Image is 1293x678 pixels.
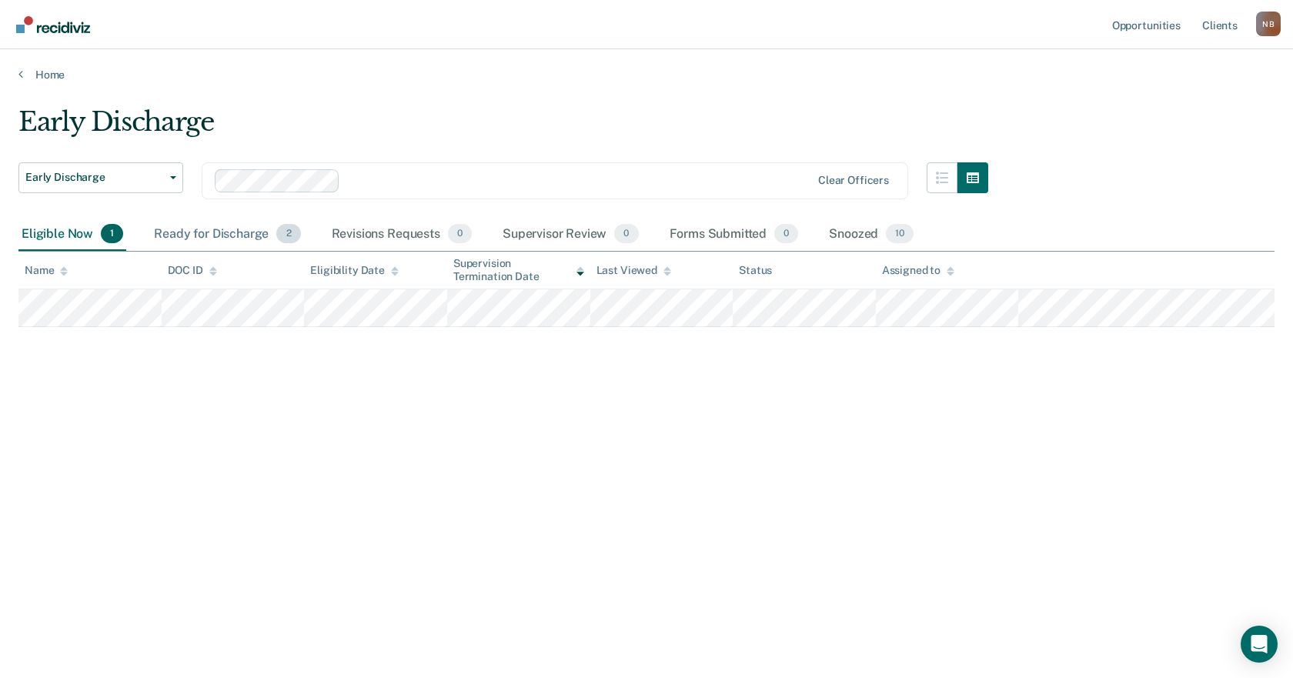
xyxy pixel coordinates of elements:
[101,224,123,244] span: 1
[168,264,217,277] div: DOC ID
[276,224,300,244] span: 2
[596,264,671,277] div: Last Viewed
[329,218,475,252] div: Revisions Requests0
[16,16,90,33] img: Recidiviz
[882,264,954,277] div: Assigned to
[453,257,584,283] div: Supervision Termination Date
[614,224,638,244] span: 0
[18,218,126,252] div: Eligible Now1
[886,224,914,244] span: 10
[151,218,303,252] div: Ready for Discharge2
[310,264,399,277] div: Eligibility Date
[1256,12,1281,36] button: Profile dropdown button
[18,162,183,193] button: Early Discharge
[448,224,472,244] span: 0
[1241,626,1278,663] div: Open Intercom Messenger
[499,218,642,252] div: Supervisor Review0
[667,218,802,252] div: Forms Submitted0
[774,224,798,244] span: 0
[18,106,988,150] div: Early Discharge
[18,68,1275,82] a: Home
[25,171,164,184] span: Early Discharge
[739,264,772,277] div: Status
[826,218,917,252] div: Snoozed10
[25,264,68,277] div: Name
[818,174,889,187] div: Clear officers
[1256,12,1281,36] div: N B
